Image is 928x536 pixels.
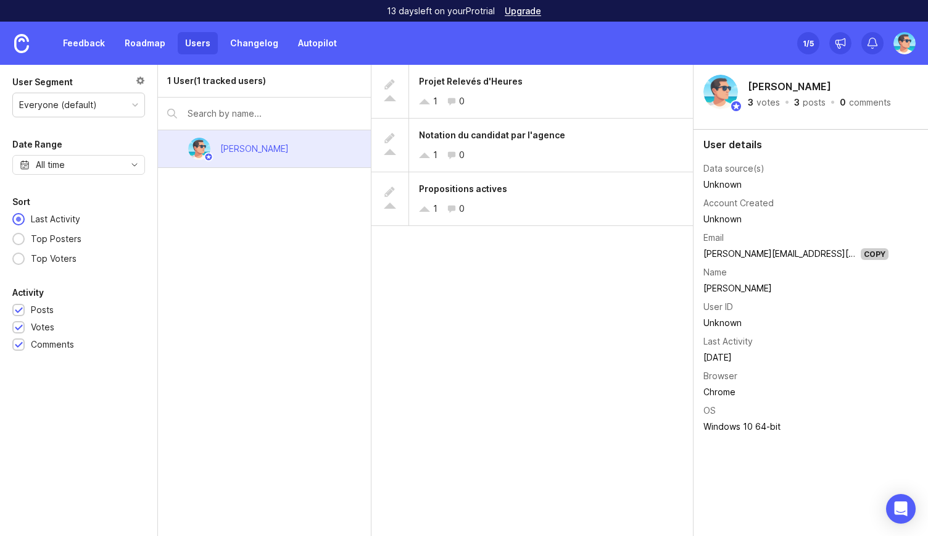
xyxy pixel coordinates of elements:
[419,76,523,86] span: Projet Relevés d'Heures
[12,285,44,300] div: Activity
[703,404,716,417] div: OS
[387,5,495,17] p: 13 days left on your Pro trial
[730,100,742,112] img: member badge
[748,98,753,107] div: 3
[125,160,144,170] svg: toggle icon
[459,94,465,108] div: 0
[703,352,732,362] time: [DATE]
[25,212,86,226] div: Last Activity
[31,338,74,351] div: Comments
[703,384,889,400] td: Chrome
[12,137,62,152] div: Date Range
[31,320,54,334] div: Votes
[756,98,780,107] div: votes
[25,252,83,266] div: Top Voters
[703,300,733,314] div: User ID
[703,177,889,193] td: Unknown
[703,335,753,348] div: Last Activity
[703,162,764,175] div: Data source(s)
[371,119,693,172] a: Notation du candidat par l'agence10
[188,138,210,160] img: Benjamin Hareau
[784,98,790,107] div: ·
[56,32,112,54] a: Feedback
[291,32,344,54] a: Autopilot
[433,94,437,108] div: 1
[505,7,541,15] a: Upgrade
[703,231,724,245] div: Email
[223,32,286,54] a: Changelog
[433,202,437,216] div: 1
[167,74,266,88] div: 1 User (1 tracked users)
[12,75,73,90] div: User Segment
[703,212,889,226] div: Unknown
[371,172,693,226] a: Propositions actives10
[840,98,846,107] div: 0
[220,142,289,156] div: [PERSON_NAME]
[703,369,737,383] div: Browser
[25,232,88,246] div: Top Posters
[459,148,465,162] div: 0
[703,266,727,279] div: Name
[703,196,774,210] div: Account Created
[419,183,507,194] span: Propositions actives
[803,98,826,107] div: posts
[703,140,918,149] div: User details
[19,98,97,112] div: Everyone (default)
[703,280,889,296] td: [PERSON_NAME]
[31,303,54,317] div: Posts
[703,75,738,109] img: Benjamin Hareau
[745,77,834,96] h2: [PERSON_NAME]
[794,98,800,107] div: 3
[117,32,173,54] a: Roadmap
[204,153,213,162] img: member badge
[36,158,65,172] div: All time
[419,130,565,140] span: Notation du candidat par l'agence
[849,98,891,107] div: comments
[803,35,814,52] div: 1 /5
[703,248,913,259] a: [PERSON_NAME][EMAIL_ADDRESS][DOMAIN_NAME]
[14,34,29,53] img: Canny Home
[703,419,889,435] td: Windows 10 64-bit
[797,32,819,54] button: 1/5
[829,98,836,107] div: ·
[12,195,30,209] div: Sort
[893,32,916,54] img: Benjamin Hareau
[371,65,693,119] a: Projet Relevés d'Heures10
[886,494,916,524] div: Open Intercom Messenger
[459,202,465,216] div: 0
[188,107,362,120] input: Search by name...
[433,148,437,162] div: 1
[861,248,889,260] div: Copy
[703,316,889,330] div: Unknown
[178,32,218,54] a: Users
